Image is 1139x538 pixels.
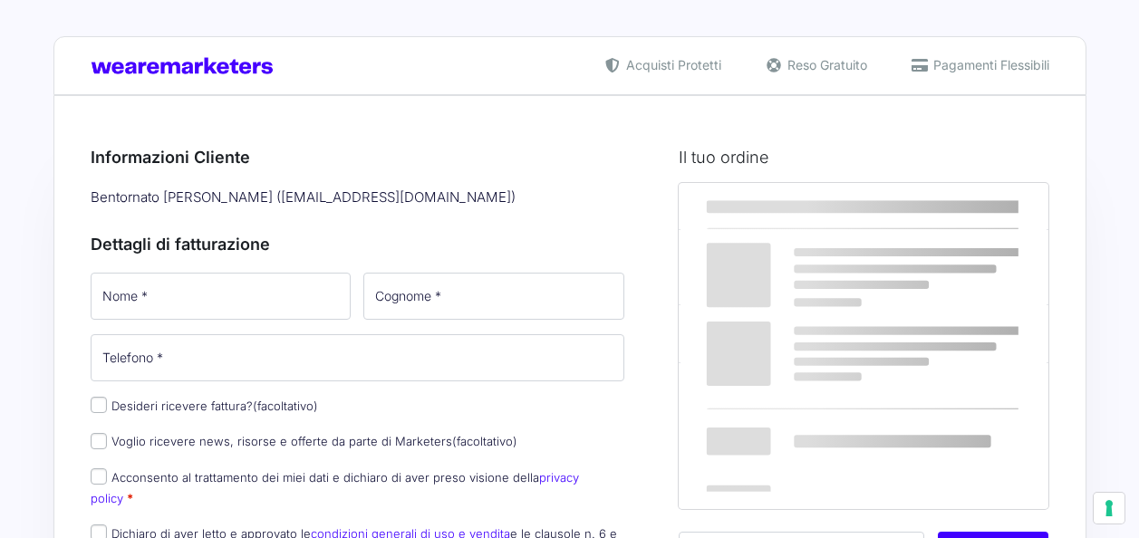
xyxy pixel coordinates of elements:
label: Acconsento al trattamento dei miei dati e dichiaro di aver preso visione della [91,470,579,505]
span: (facoltativo) [452,434,517,448]
h3: Dettagli di fatturazione [91,232,625,256]
h3: Informazioni Cliente [91,145,625,169]
button: Le tue preferenze relative al consenso per le tecnologie di tracciamento [1094,493,1125,524]
span: Pagamenti Flessibili [929,55,1049,74]
h3: Il tuo ordine [679,145,1048,169]
input: Desideri ricevere fattura?(facoltativo) [91,397,107,413]
div: Bentornato [PERSON_NAME] ( [EMAIL_ADDRESS][DOMAIN_NAME] ) [84,183,632,213]
iframe: Customerly Messenger Launcher [14,467,69,522]
input: Telefono * [91,334,625,381]
td: Marketers World 2025 - MW25 Ticket Standard [679,230,892,305]
label: Desideri ricevere fattura? [91,399,318,413]
input: Acconsento al trattamento dei miei dati e dichiaro di aver preso visione dellaprivacy policy [91,468,107,485]
th: Prodotto [679,183,892,230]
input: Cognome * [363,273,624,320]
th: Subtotale [892,183,1049,230]
input: Voglio ricevere news, risorse e offerte da parte di Marketers(facoltativo) [91,433,107,449]
th: Totale [679,362,892,508]
label: Voglio ricevere news, risorse e offerte da parte di Marketers [91,434,517,448]
span: Acquisti Protetti [622,55,721,74]
span: Reso Gratuito [783,55,867,74]
input: Nome * [91,273,352,320]
th: Subtotale [679,305,892,362]
span: (facoltativo) [253,399,318,413]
